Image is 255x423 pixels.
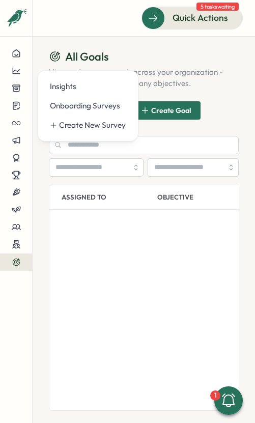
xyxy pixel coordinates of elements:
a: Insights [46,77,130,96]
div: Create New Survey [59,120,126,131]
span: 5 tasks waiting [196,3,239,11]
p: View and manage goals across your organization - personal, team, and company objectives. [49,67,239,89]
p: Assigned To [62,193,106,202]
div: 1 [210,390,220,401]
span: Quick Actions [173,11,228,24]
span: All Goals [65,49,108,65]
div: Insights [50,81,126,92]
a: Create New Survey [46,116,130,135]
div: Onboarding Surveys [50,100,126,111]
button: 1 [214,386,243,415]
a: Onboarding Surveys [46,96,130,116]
span: Create Goal [151,107,191,114]
button: Create Goal [131,101,201,120]
button: Quick Actions [141,7,243,29]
